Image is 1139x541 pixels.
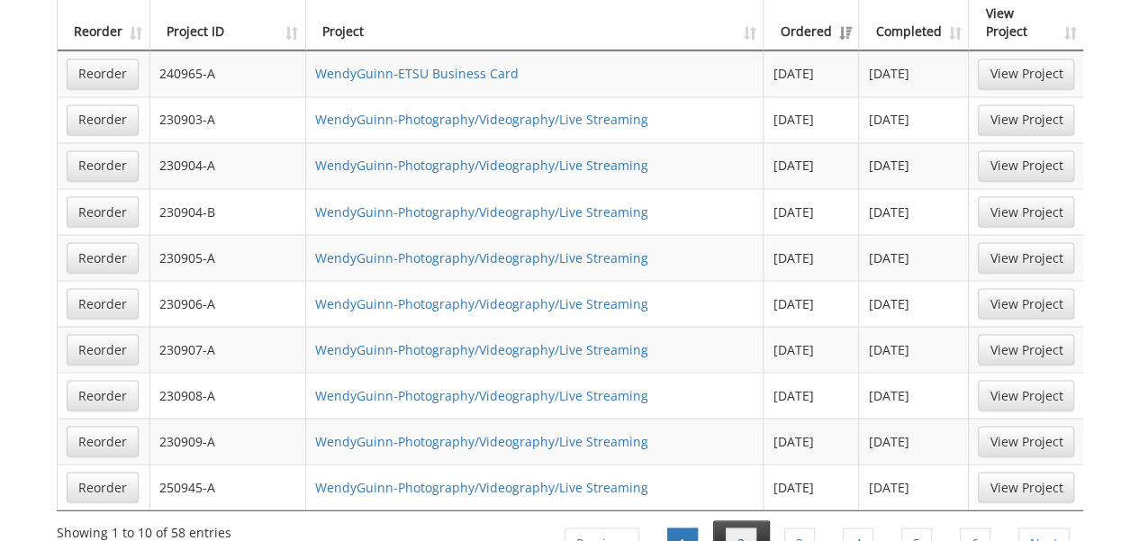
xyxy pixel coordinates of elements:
a: Reorder [67,59,139,89]
td: [DATE] [764,96,859,142]
td: [DATE] [764,372,859,418]
td: [DATE] [859,234,969,280]
td: [DATE] [859,418,969,464]
td: [DATE] [764,464,859,509]
td: [DATE] [764,418,859,464]
a: View Project [978,196,1074,227]
a: Reorder [67,472,139,502]
a: Reorder [67,334,139,365]
a: View Project [978,472,1074,502]
a: WendyGuinn-Photography/Videography/Live Streaming [315,248,648,266]
a: WendyGuinn-Photography/Videography/Live Streaming [315,157,648,174]
td: [DATE] [764,50,859,96]
td: [DATE] [764,234,859,280]
td: [DATE] [859,280,969,326]
a: Reorder [67,104,139,135]
td: 230906-A [150,280,306,326]
a: WendyGuinn-Photography/Videography/Live Streaming [315,340,648,357]
td: [DATE] [764,280,859,326]
td: [DATE] [859,96,969,142]
td: 230909-A [150,418,306,464]
td: [DATE] [764,188,859,234]
a: View Project [978,104,1074,135]
a: WendyGuinn-Photography/Videography/Live Streaming [315,294,648,311]
a: View Project [978,380,1074,410]
td: [DATE] [859,142,969,188]
td: [DATE] [859,188,969,234]
td: 230907-A [150,326,306,372]
td: 250945-A [150,464,306,509]
td: [DATE] [859,372,969,418]
a: Reorder [67,380,139,410]
td: 230903-A [150,96,306,142]
td: 230904-B [150,188,306,234]
a: WendyGuinn-Photography/Videography/Live Streaming [315,111,648,128]
a: WendyGuinn-Photography/Videography/Live Streaming [315,432,648,449]
a: View Project [978,334,1074,365]
td: 230905-A [150,234,306,280]
td: [DATE] [764,142,859,188]
a: View Project [978,242,1074,273]
a: Reorder [67,242,139,273]
a: WendyGuinn-Photography/Videography/Live Streaming [315,203,648,220]
a: View Project [978,150,1074,181]
a: WendyGuinn-Photography/Videography/Live Streaming [315,478,648,495]
td: 230908-A [150,372,306,418]
a: View Project [978,426,1074,456]
a: Reorder [67,288,139,319]
a: Reorder [67,426,139,456]
a: WendyGuinn-ETSU Business Card [315,65,519,82]
td: [DATE] [859,326,969,372]
a: WendyGuinn-Photography/Videography/Live Streaming [315,386,648,403]
td: [DATE] [764,326,859,372]
a: View Project [978,288,1074,319]
a: Reorder [67,196,139,227]
td: [DATE] [859,50,969,96]
a: Reorder [67,150,139,181]
div: Showing 1 to 10 of 58 entries [57,516,231,541]
td: 230904-A [150,142,306,188]
td: 240965-A [150,50,306,96]
td: [DATE] [859,464,969,509]
a: View Project [978,59,1074,89]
